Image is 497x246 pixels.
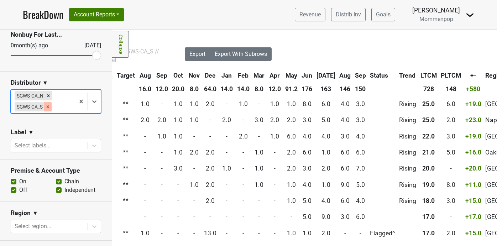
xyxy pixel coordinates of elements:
[331,8,366,21] a: Distrib Inv
[171,69,187,82] th: Oct: activate to sort column ascending
[422,181,435,188] span: 19.0
[287,181,296,188] span: 1.0
[161,197,163,204] span: -
[11,41,67,50] div: 0 month(s) ago
[226,213,227,220] span: -
[356,149,365,156] span: 6.0
[137,83,153,95] th: 16.0
[341,181,350,188] span: 9.0
[206,149,215,156] span: 2.0
[446,133,455,140] span: 3.0
[465,133,481,140] span: +19.0
[283,69,299,82] th: May: activate to sort column ascending
[45,91,52,100] div: Remove SGWS-CA_N
[303,165,312,172] span: 3.0
[28,128,34,137] span: ▼
[450,213,452,220] span: -
[141,100,150,108] span: 1.0
[190,116,199,124] span: 1.0
[356,116,365,124] span: 3.0
[465,197,481,204] span: +15.0
[419,69,439,82] th: LTCM: activate to sort column ascending
[242,149,244,156] span: -
[439,69,463,82] th: PLTCM: activate to sort column ascending
[321,230,330,237] span: 2.0
[32,209,38,218] span: ▼
[23,7,63,22] a: BreakDown
[174,116,183,124] span: 1.0
[161,149,163,156] span: -
[219,83,235,95] th: 14.0
[287,149,296,156] span: 2.0
[206,100,215,108] span: 2.0
[174,100,183,108] span: 1.0
[441,72,461,79] span: PLTCM
[287,133,296,140] span: 6.0
[144,213,146,220] span: -
[177,181,179,188] span: -
[274,181,276,188] span: -
[144,149,146,156] span: -
[11,129,26,136] h3: Label
[274,197,276,204] span: -
[215,51,267,57] span: Export With Subrows
[303,116,312,124] span: 3.0
[446,149,455,156] span: 5.0
[464,69,483,82] th: +-: activate to sort column ascending
[78,41,101,50] div: [DATE]
[44,102,52,111] div: Remove SGWS-CA_S
[270,133,279,140] span: 1.0
[239,133,248,140] span: 2.0
[187,69,202,82] th: Nov: activate to sort column ascending
[258,100,260,108] span: -
[189,51,205,57] span: Export
[360,230,361,237] span: -
[161,181,163,188] span: -
[315,83,337,95] th: 163
[235,83,251,95] th: 14.0
[11,209,31,217] h3: Region
[446,230,455,237] span: 2.0
[446,197,455,204] span: 3.0
[154,69,170,82] th: Sep: activate to sort column ascending
[465,165,481,172] span: +20.0
[422,213,435,220] span: 17.0
[465,149,481,156] span: +16.0
[397,96,418,111] td: Rising
[235,69,251,82] th: Feb: activate to sort column ascending
[446,181,455,188] span: 8.0
[397,129,418,144] td: Rising
[397,69,418,82] th: Trend: activate to sort column ascending
[255,116,263,124] span: 3.0
[439,83,463,95] th: 148
[321,100,330,108] span: 6.0
[177,213,179,220] span: -
[397,145,418,160] td: Rising
[419,83,439,95] th: 728
[242,213,244,220] span: -
[242,197,244,204] span: -
[287,116,296,124] span: 2.0
[295,8,325,21] a: Revenue
[341,133,350,140] span: 3.0
[422,165,435,172] span: 20.0
[161,100,163,108] span: -
[252,83,266,95] th: 8.0
[210,47,272,61] button: Export With Subrows
[255,149,263,156] span: 1.0
[399,72,415,79] span: Trend
[422,133,435,140] span: 22.0
[370,72,388,79] span: Status
[321,197,330,204] span: 4.0
[190,149,199,156] span: 2.0
[174,149,183,156] span: 1.0
[19,177,26,186] label: On
[204,230,216,237] span: 13.0
[341,116,350,124] span: 4.0
[465,181,481,188] span: +11.0
[193,165,195,172] span: -
[226,100,227,108] span: -
[242,165,244,172] span: -
[157,116,166,124] span: 2.0
[174,133,183,140] span: 1.0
